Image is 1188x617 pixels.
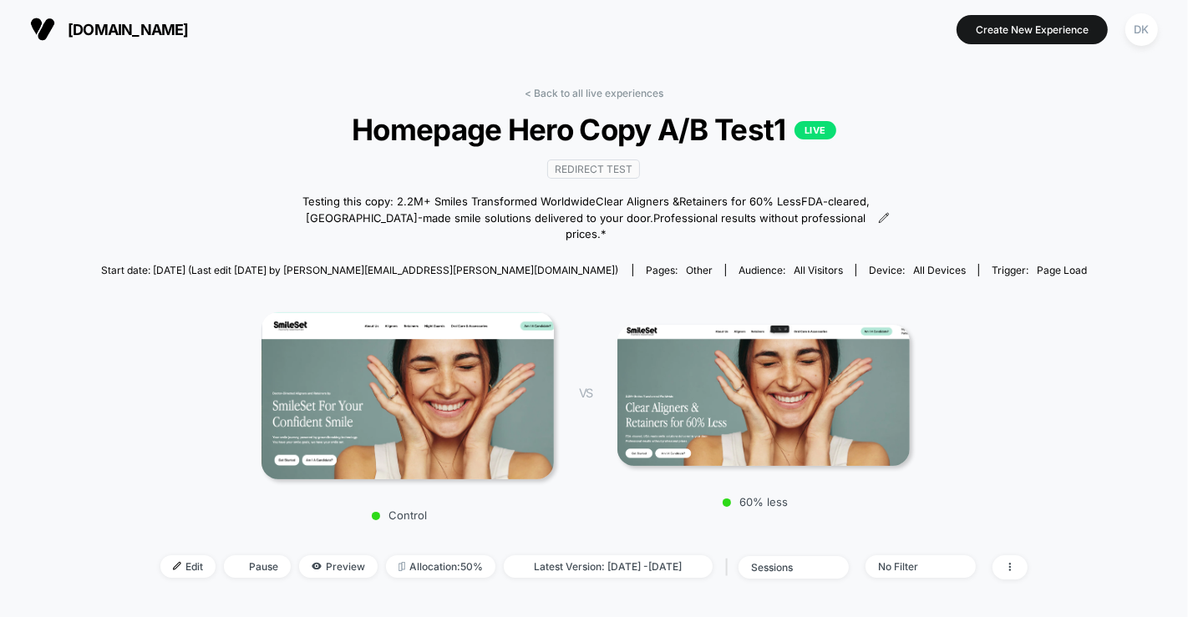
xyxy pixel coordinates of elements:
[855,264,978,276] span: Device:
[547,159,640,179] span: Redirect Test
[1037,264,1087,276] span: Page Load
[878,560,945,573] div: No Filter
[751,561,818,574] div: sessions
[386,555,495,578] span: Allocation: 50%
[299,555,378,578] span: Preview
[646,264,713,276] div: Pages:
[686,264,713,276] span: other
[957,15,1108,44] button: Create New Experience
[609,495,901,508] p: 60% less
[579,386,592,400] span: VS
[25,16,194,43] button: [DOMAIN_NAME]
[68,21,189,38] span: [DOMAIN_NAME]
[101,264,618,276] span: Start date: [DATE] (Last edit [DATE] by [PERSON_NAME][EMAIL_ADDRESS][PERSON_NAME][DOMAIN_NAME])
[617,325,910,466] img: 60% less main
[795,121,836,139] p: LIVE
[160,555,216,578] span: Edit
[224,555,291,578] span: Pause
[913,264,966,276] span: all devices
[1125,13,1158,46] div: DK
[399,562,405,571] img: rebalance
[253,508,546,522] p: Control
[261,312,554,479] img: Control main
[298,194,874,243] span: Testing this copy: 2.2M+ Smiles Transformed WorldwideClear Aligners &Retainers for 60% LessFDA-cl...
[150,112,1038,147] span: Homepage Hero Copy A/B Test1
[30,17,55,42] img: Visually logo
[739,264,843,276] div: Audience:
[992,264,1087,276] div: Trigger:
[1120,13,1163,47] button: DK
[173,562,181,570] img: edit
[721,555,739,579] span: |
[794,264,843,276] span: All Visitors
[504,555,713,578] span: Latest Version: [DATE] - [DATE]
[525,87,663,99] a: < Back to all live experiences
